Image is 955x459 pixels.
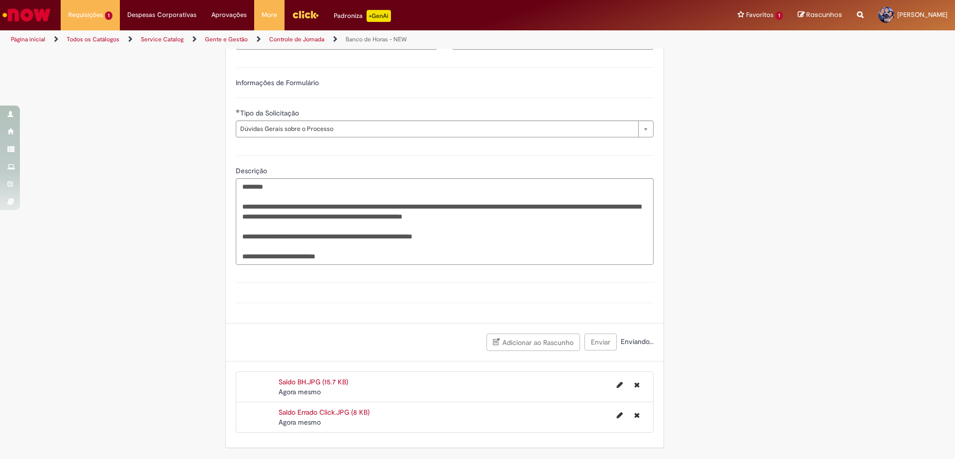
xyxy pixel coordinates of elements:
span: Agora mesmo [279,418,321,427]
ul: Trilhas de página [7,30,629,49]
a: Gente e Gestão [205,35,248,43]
span: Descrição [236,166,269,175]
span: Rascunhos [806,10,842,19]
a: Saldo Errado Click.JPG (8 KB) [279,408,370,417]
span: More [262,10,277,20]
p: +GenAi [367,10,391,22]
a: Controle de Jornada [269,35,324,43]
span: [PERSON_NAME] [897,10,948,19]
button: Excluir Saldo BH.JPG [628,377,646,393]
span: Agora mesmo [279,387,321,396]
span: Favoritos [746,10,773,20]
span: Enviando... [619,337,654,346]
button: Editar nome de arquivo Saldo Errado Click.JPG [611,407,629,423]
img: click_logo_yellow_360x200.png [292,7,319,22]
img: ServiceNow [1,5,52,25]
time: 29/08/2025 09:44:30 [279,387,321,396]
span: Despesas Corporativas [127,10,196,20]
span: Aprovações [211,10,247,20]
a: Página inicial [11,35,45,43]
a: Rascunhos [798,10,842,20]
button: Excluir Saldo Errado Click.JPG [628,407,646,423]
a: Saldo BH.JPG (15.7 KB) [279,377,348,386]
label: Informações de Formulário [236,78,319,87]
textarea: Descrição [236,178,654,265]
span: 1 [775,11,783,20]
button: Editar nome de arquivo Saldo BH.JPG [611,377,629,393]
span: Dúvidas Gerais sobre o Processo [240,121,633,137]
a: Banco de Horas - NEW [346,35,407,43]
div: Padroniza [334,10,391,22]
span: Obrigatório Preenchido [236,109,240,113]
time: 29/08/2025 09:44:30 [279,418,321,427]
span: Tipo da Solicitação [240,109,301,117]
a: Service Catalog [141,35,184,43]
span: 1 [105,11,112,20]
a: Todos os Catálogos [67,35,119,43]
span: Requisições [68,10,103,20]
